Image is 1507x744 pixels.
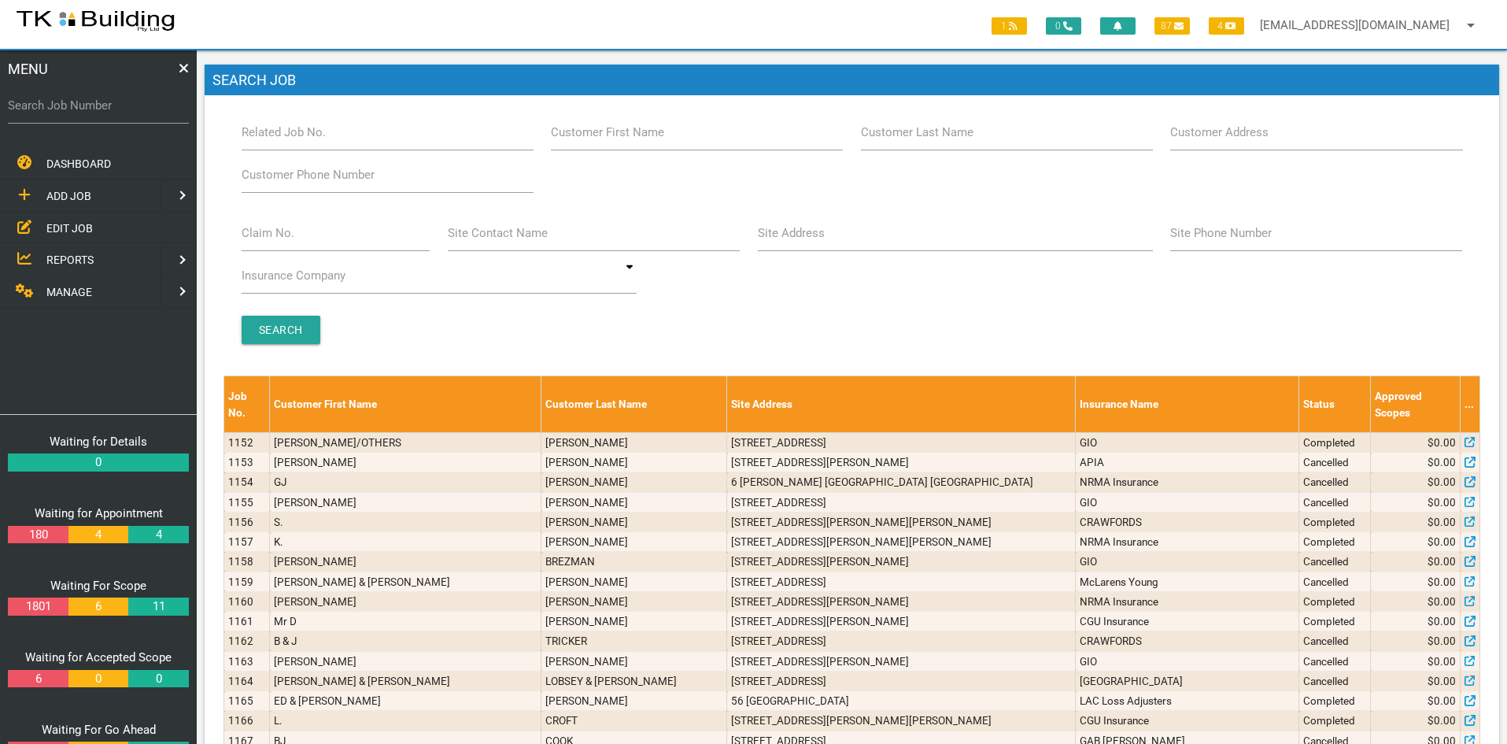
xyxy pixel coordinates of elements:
[25,650,172,664] a: Waiting for Accepted Scope
[541,612,727,631] td: [PERSON_NAME]
[448,224,548,242] label: Site Contact Name
[224,512,270,531] td: 1156
[541,631,727,651] td: TRICKER
[224,591,270,611] td: 1160
[1076,532,1299,552] td: NRMA Insurance
[1428,534,1456,550] span: $0.00
[46,190,91,202] span: ADD JOB
[224,612,270,631] td: 1161
[1371,376,1461,433] th: Approved Scopes
[270,512,541,531] td: S.
[1299,472,1371,492] td: Cancelled
[270,671,541,690] td: [PERSON_NAME] & [PERSON_NAME]
[224,651,270,671] td: 1163
[1299,512,1371,531] td: Completed
[270,532,541,552] td: K.
[1170,224,1272,242] label: Site Phone Number
[1428,454,1456,470] span: $0.00
[1299,492,1371,512] td: Cancelled
[551,124,664,142] label: Customer First Name
[224,532,270,552] td: 1157
[205,65,1499,96] h1: Search Job
[224,472,270,492] td: 1154
[1299,612,1371,631] td: Completed
[1076,572,1299,591] td: McLarens Young
[42,723,156,737] a: Waiting For Go Ahead
[1461,376,1480,433] th: ...
[224,376,270,433] th: Job No.
[35,506,163,520] a: Waiting for Appointment
[50,435,147,449] a: Waiting for Details
[128,526,188,544] a: 4
[1428,474,1456,490] span: $0.00
[1076,651,1299,671] td: GIO
[727,591,1076,611] td: [STREET_ADDRESS][PERSON_NAME]
[1428,653,1456,669] span: $0.00
[1076,612,1299,631] td: CGU Insurance
[224,572,270,591] td: 1159
[242,224,294,242] label: Claim No.
[270,432,541,452] td: [PERSON_NAME]/OTHERS
[1299,552,1371,572] td: Cancelled
[541,651,727,671] td: [PERSON_NAME]
[224,432,270,452] td: 1152
[224,711,270,731] td: 1166
[1076,472,1299,492] td: NRMA Insurance
[1076,492,1299,512] td: GIO
[224,671,270,690] td: 1164
[1299,591,1371,611] td: Completed
[128,598,188,616] a: 11
[727,631,1076,651] td: [STREET_ADDRESS]
[46,157,111,170] span: DASHBOARD
[992,17,1027,35] span: 1
[1299,711,1371,731] td: Completed
[242,166,375,184] label: Customer Phone Number
[1076,453,1299,472] td: APIA
[541,552,727,572] td: BREZMAN
[1428,514,1456,530] span: $0.00
[1299,691,1371,711] td: Completed
[1299,453,1371,472] td: Cancelled
[270,453,541,472] td: [PERSON_NAME]
[727,512,1076,531] td: [STREET_ADDRESS][PERSON_NAME][PERSON_NAME]
[727,711,1076,731] td: [STREET_ADDRESS][PERSON_NAME][PERSON_NAME]
[727,532,1076,552] td: [STREET_ADDRESS][PERSON_NAME][PERSON_NAME]
[727,612,1076,631] td: [STREET_ADDRESS][PERSON_NAME]
[1209,17,1244,35] span: 4
[1428,594,1456,609] span: $0.00
[8,598,68,616] a: 1801
[727,453,1076,472] td: [STREET_ADDRESS][PERSON_NAME]
[1299,532,1371,552] td: Completed
[1076,512,1299,531] td: CRAWFORDS
[1046,17,1081,35] span: 0
[1076,631,1299,651] td: CRAWFORDS
[8,670,68,688] a: 6
[541,572,727,591] td: [PERSON_NAME]
[1299,671,1371,690] td: Cancelled
[727,671,1076,690] td: [STREET_ADDRESS]
[1076,711,1299,731] td: CGU Insurance
[270,492,541,512] td: [PERSON_NAME]
[270,572,541,591] td: [PERSON_NAME] & [PERSON_NAME]
[1428,633,1456,649] span: $0.00
[727,691,1076,711] td: 56 [GEOGRAPHIC_DATA]
[541,591,727,611] td: [PERSON_NAME]
[1076,552,1299,572] td: GIO
[8,97,189,115] label: Search Job Number
[68,526,128,544] a: 4
[8,526,68,544] a: 180
[270,651,541,671] td: [PERSON_NAME]
[727,651,1076,671] td: [STREET_ADDRESS][PERSON_NAME]
[541,691,727,711] td: [PERSON_NAME]
[68,670,128,688] a: 0
[1428,553,1456,569] span: $0.00
[1428,494,1456,510] span: $0.00
[1428,693,1456,709] span: $0.00
[1170,124,1269,142] label: Customer Address
[541,376,727,433] th: Customer Last Name
[8,58,48,80] span: MENU
[1299,432,1371,452] td: Completed
[270,376,541,433] th: Customer First Name
[541,711,727,731] td: CROFT
[541,512,727,531] td: [PERSON_NAME]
